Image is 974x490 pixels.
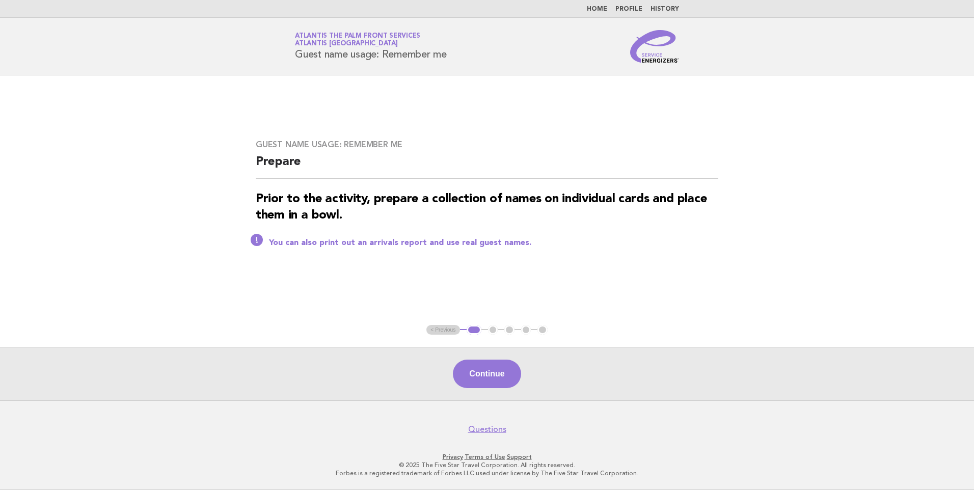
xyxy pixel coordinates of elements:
img: Service Energizers [630,30,679,63]
h2: Prepare [256,154,718,179]
p: © 2025 The Five Star Travel Corporation. All rights reserved. [175,461,799,469]
a: Terms of Use [465,453,505,460]
p: Forbes is a registered trademark of Forbes LLC used under license by The Five Star Travel Corpora... [175,469,799,477]
a: Privacy [443,453,463,460]
a: Profile [615,6,642,12]
span: Atlantis [GEOGRAPHIC_DATA] [295,41,398,47]
a: Atlantis The Palm Front ServicesAtlantis [GEOGRAPHIC_DATA] [295,33,420,47]
a: History [651,6,679,12]
p: · · [175,453,799,461]
button: Continue [453,360,521,388]
button: 1 [467,325,481,335]
a: Home [587,6,607,12]
p: You can also print out an arrivals report and use real guest names. [269,238,718,248]
a: Questions [468,424,506,434]
a: Support [507,453,532,460]
h3: Guest name usage: Remember me [256,140,718,150]
strong: Prior to the activity, prepare a collection of names on individual cards and place them in a bowl. [256,193,707,222]
h1: Guest name usage: Remember me [295,33,447,60]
